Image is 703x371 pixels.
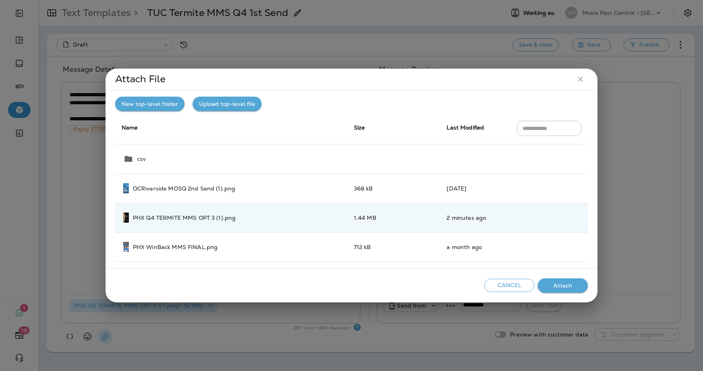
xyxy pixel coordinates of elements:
span: Name [122,124,138,131]
td: 2 minutes ago [440,203,510,232]
button: Cancel [484,279,534,292]
span: Size [354,124,365,131]
p: csv [137,156,146,162]
img: OCRiverside%20MOSQ%202nd%20Send%20%20(1).png [123,183,129,193]
p: OCRiverside MOSQ 2nd Send (1).png [133,185,236,192]
p: PHX WinBack MMS FINAL.png [133,244,218,250]
button: Upload top-level file [193,97,262,112]
td: 1.44 MB [347,203,441,232]
td: 368 kB [347,174,441,203]
span: Last Modified [447,124,484,131]
img: PHX%20WinBack%20MMS%20FINAL.png [123,242,129,252]
td: 712 kB [347,232,441,262]
p: PHX Q4 TERMITE MMS OPT 3 (1).png [133,215,236,221]
td: [DATE] [440,174,510,203]
button: New top-level folder [115,97,185,112]
button: Attach [538,278,588,293]
p: Attach File [115,76,166,82]
img: PHX%20Q4%20TERMITE%20MMS%20OPT%203%20(1).png [123,213,129,223]
button: close [573,72,588,87]
td: a month ago [440,232,510,262]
